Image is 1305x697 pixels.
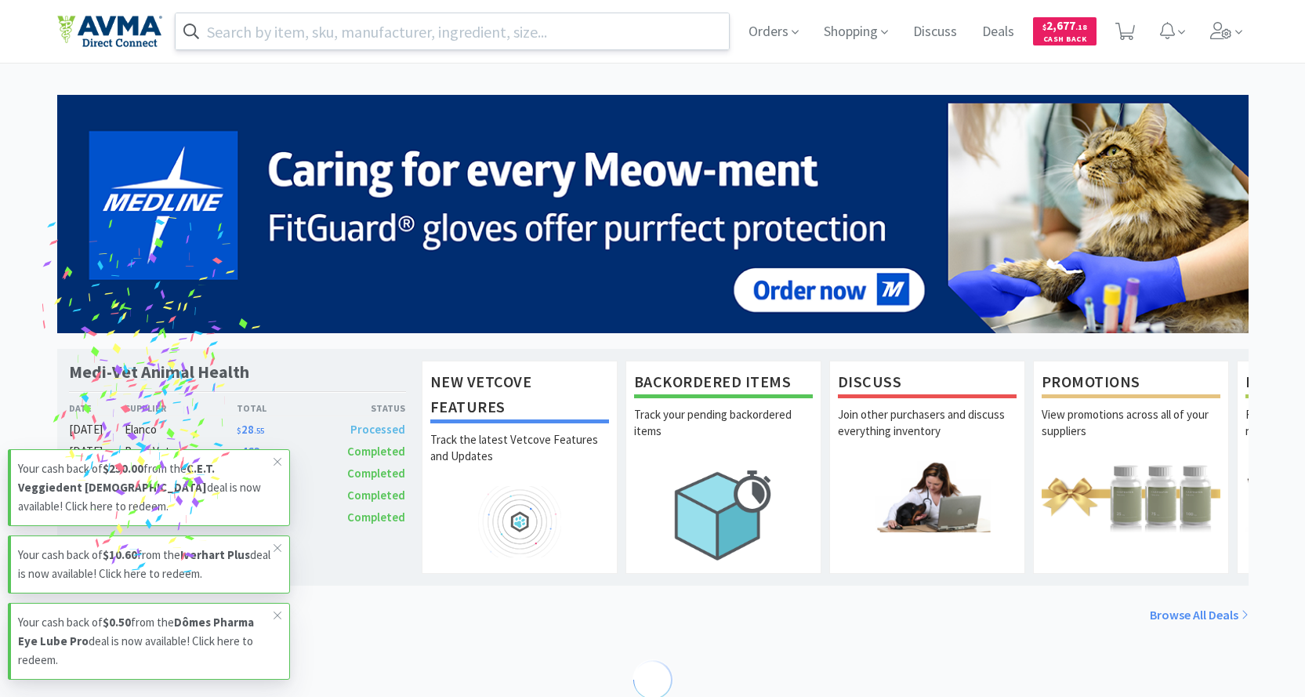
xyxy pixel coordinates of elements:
[976,25,1020,39] a: Deals
[69,442,406,461] a: [DATE]Penn Vet$463.69Completed
[254,426,264,436] span: . 55
[18,459,274,516] p: Your cash back of from the deal is now available! Click here to redeem.
[237,426,241,436] span: $
[347,510,405,525] span: Completed
[838,461,1017,532] img: hero_discuss.png
[634,461,813,568] img: hero_backorders.png
[69,420,406,439] a: [DATE]Elanco$28.55Processed
[1042,22,1046,32] span: $
[69,442,125,461] div: [DATE]
[1033,10,1097,53] a: $2,677.18Cash Back
[103,461,143,476] strong: $250.00
[634,369,813,398] h1: Backordered Items
[69,420,125,439] div: [DATE]
[180,547,250,562] strong: Iverhart Plus
[350,422,405,437] span: Processed
[1042,406,1220,461] p: View promotions across all of your suppliers
[125,420,237,439] div: Elanco
[57,95,1249,333] img: 5b85490d2c9a43ef9873369d65f5cc4c_481.png
[237,422,264,437] span: 28
[237,444,270,459] span: 463
[907,25,963,39] a: Discuss
[838,406,1017,461] p: Join other purchasers and discuss everything inventory
[237,448,241,458] span: $
[625,361,821,574] a: Backordered ItemsTrack your pending backordered items
[1042,461,1220,532] img: hero_promotions.png
[18,613,274,670] p: Your cash back of from the deal is now available! Click here to redeem.
[103,615,131,630] strong: $0.50
[176,13,730,49] input: Search by item, sku, manufacturer, ingredient, size...
[69,361,249,383] h1: Medi-Vet Animal Health
[1075,22,1087,32] span: . 18
[422,361,618,574] a: New Vetcove FeaturesTrack the latest Vetcove Features and Updates
[634,406,813,461] p: Track your pending backordered items
[838,369,1017,398] h1: Discuss
[1033,361,1229,574] a: PromotionsView promotions across all of your suppliers
[103,547,137,562] strong: $10.60
[18,546,274,583] p: Your cash back of from the deal is now available! Click here to redeem.
[125,401,237,416] div: Supplier
[57,15,162,48] img: e4e33dab9f054f5782a47901c742baa9_102.png
[237,401,321,416] div: Total
[430,431,609,486] p: Track the latest Vetcove Features and Updates
[430,486,609,557] img: hero_feature_roadmap.png
[1150,605,1249,626] a: Browse All Deals
[1042,18,1087,33] span: 2,677
[829,361,1025,574] a: DiscussJoin other purchasers and discuss everything inventory
[321,401,406,416] div: Status
[260,448,270,458] span: . 69
[347,444,405,459] span: Completed
[347,466,405,481] span: Completed
[430,369,609,423] h1: New Vetcove Features
[1042,35,1087,45] span: Cash Back
[125,442,237,461] div: Penn Vet
[1042,369,1220,398] h1: Promotions
[69,401,125,416] div: Date
[347,488,405,503] span: Completed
